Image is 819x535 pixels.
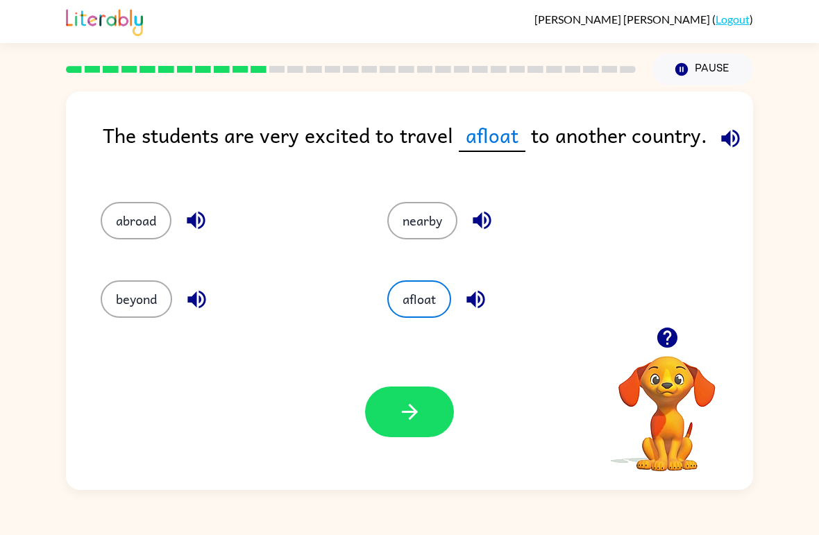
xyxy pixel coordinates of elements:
[101,280,172,318] button: beyond
[387,280,451,318] button: afloat
[103,119,753,174] div: The students are very excited to travel to another country.
[652,53,753,85] button: Pause
[387,202,457,239] button: nearby
[598,334,736,473] video: Your browser must support playing .mp4 files to use Literably. Please try using another browser.
[534,12,753,26] div: ( )
[459,119,525,152] span: afloat
[66,6,143,36] img: Literably
[716,12,750,26] a: Logout
[101,202,171,239] button: abroad
[534,12,712,26] span: [PERSON_NAME] [PERSON_NAME]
